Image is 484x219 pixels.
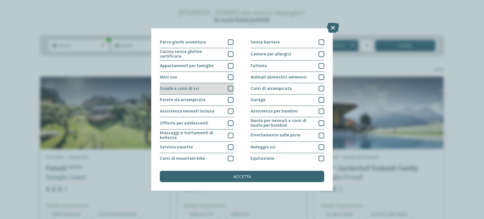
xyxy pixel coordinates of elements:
[160,98,205,102] span: Parete da arrampicata
[160,121,208,125] span: Offerte per adolescenti
[160,86,199,91] span: Scuola e corsi di sci
[160,145,193,149] span: Servizio navetta
[251,98,266,102] span: Garage
[251,156,274,161] span: Equitazione
[160,109,214,113] span: Assistenza neonati inclusa
[160,156,205,161] span: Corsi di mountain bike
[251,133,301,137] span: Direttamente sulle piste
[251,145,275,149] span: Noleggio sci
[160,49,224,59] span: Cucina senza glutine certificata
[251,64,267,68] span: Fattoria
[160,64,214,68] span: Appartamenti per famiglie
[251,75,307,79] span: Animali domestici ammessi
[233,175,251,179] span: accetta
[251,86,292,91] span: Corsi di arrampicata
[251,40,280,44] span: Senza barriere
[160,131,224,140] span: Massaggi e trattamenti di bellezza
[251,118,314,128] span: Nuoto per neonati e corsi di nuoto per bambini
[160,40,206,44] span: Parco giochi avventura
[251,52,291,56] span: Camere per allergici
[251,109,298,113] span: Assistenza per bambini
[160,75,177,79] span: Mini zoo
